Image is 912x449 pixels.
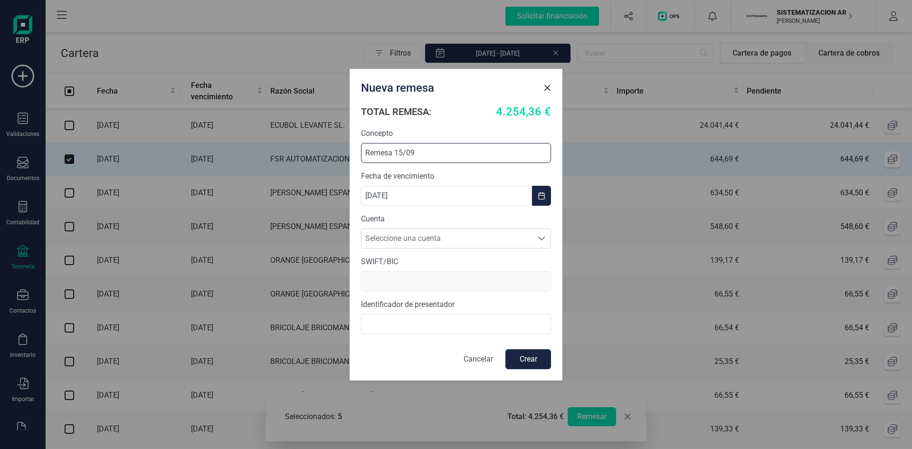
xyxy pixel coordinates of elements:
[361,299,551,310] label: Identificador de presentador
[361,186,532,206] input: dd/mm/aaaa
[361,171,551,182] label: Fecha de vencimiento
[361,105,431,118] h6: TOTAL REMESA:
[361,213,551,225] label: Cuenta
[505,349,551,369] button: Crear
[496,103,551,120] span: 4.254,36 €
[464,353,493,365] p: Cancelar
[361,256,551,267] label: SWIFT/BIC
[540,80,555,96] button: Close
[357,76,540,96] div: Nueva remesa
[361,128,551,139] label: Concepto
[361,229,532,248] span: Seleccione una cuenta
[532,186,551,206] button: Choose Date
